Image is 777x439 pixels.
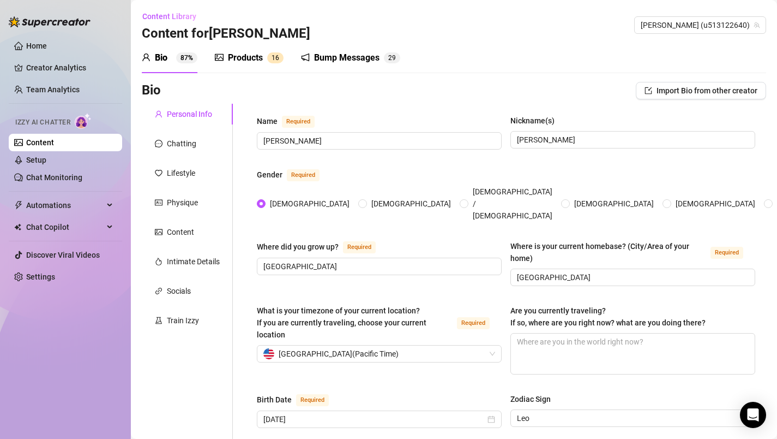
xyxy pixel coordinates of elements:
[367,198,455,210] span: [DEMOGRAPHIC_DATA]
[570,198,658,210] span: [DEMOGRAPHIC_DATA]
[275,54,279,62] span: 6
[388,54,392,62] span: 2
[282,116,315,128] span: Required
[263,348,274,359] img: us
[740,402,766,428] div: Open Intercom Messenger
[26,218,104,236] span: Chat Copilot
[671,198,760,210] span: [DEMOGRAPHIC_DATA]
[26,156,46,164] a: Setup
[9,16,91,27] img: logo-BBDzfeDw.svg
[263,260,493,272] input: Where did you grow up?
[296,394,329,406] span: Required
[257,241,339,253] div: Where did you grow up?
[267,52,284,63] sup: 16
[75,113,92,129] img: AI Chatter
[517,410,749,426] span: Leo
[167,197,198,209] div: Physique
[167,256,220,268] div: Intimate Details
[645,87,652,94] span: import
[263,135,493,147] input: Name
[228,51,263,64] div: Products
[176,52,197,63] sup: 87%
[710,247,743,259] span: Required
[641,17,760,33] span: Samantha (u513122640)
[167,108,212,120] div: Personal Info
[26,85,80,94] a: Team Analytics
[468,186,557,222] span: [DEMOGRAPHIC_DATA] / [DEMOGRAPHIC_DATA]
[142,12,196,21] span: Content Library
[167,167,195,179] div: Lifestyle
[26,251,100,259] a: Discover Viral Videos
[142,53,150,62] span: user
[167,285,191,297] div: Socials
[142,82,161,99] h3: Bio
[155,199,162,206] span: idcard
[510,240,755,264] label: Where is your current homebase? (City/Area of your home)
[26,59,113,76] a: Creator Analytics
[510,393,551,405] div: Zodiac Sign
[257,115,278,127] div: Name
[26,41,47,50] a: Home
[26,272,55,281] a: Settings
[656,86,757,95] span: Import Bio from other creator
[26,197,104,214] span: Automations
[15,117,70,128] span: Izzy AI Chatter
[14,223,21,231] img: Chat Copilot
[155,140,162,147] span: message
[155,258,162,265] span: fire
[142,8,205,25] button: Content Library
[257,169,282,181] div: Gender
[155,110,162,118] span: user
[266,198,354,210] span: [DEMOGRAPHIC_DATA]
[754,22,760,28] span: team
[257,168,332,181] label: Gender
[510,393,558,405] label: Zodiac Sign
[510,306,706,327] span: Are you currently traveling? If so, where are you right now? what are you doing there?
[26,173,82,182] a: Chat Monitoring
[142,25,310,43] h3: Content for [PERSON_NAME]
[155,51,167,64] div: Bio
[257,394,292,406] div: Birth Date
[384,52,400,63] sup: 29
[392,54,396,62] span: 9
[26,138,54,147] a: Content
[167,226,194,238] div: Content
[257,393,341,406] label: Birth Date
[287,169,320,181] span: Required
[257,306,426,339] span: What is your timezone of your current location? If you are currently traveling, choose your curre...
[343,241,376,253] span: Required
[510,115,555,127] div: Nickname(s)
[257,240,388,253] label: Where did you grow up?
[263,413,485,425] input: Birth Date
[314,51,380,64] div: Bump Messages
[167,138,196,150] div: Chatting
[636,82,766,99] button: Import Bio from other creator
[155,287,162,295] span: link
[257,115,327,128] label: Name
[155,228,162,236] span: picture
[510,240,706,264] div: Where is your current homebase? (City/Area of your home)
[517,134,746,146] input: Nickname(s)
[517,271,746,283] input: Where is your current homebase? (City/Area of your home)
[155,169,162,177] span: heart
[215,53,224,62] span: picture
[301,53,310,62] span: notification
[14,201,23,210] span: thunderbolt
[510,115,562,127] label: Nickname(s)
[279,346,399,362] span: [GEOGRAPHIC_DATA] ( Pacific Time )
[272,54,275,62] span: 1
[155,317,162,324] span: experiment
[167,315,199,327] div: Train Izzy
[457,317,490,329] span: Required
